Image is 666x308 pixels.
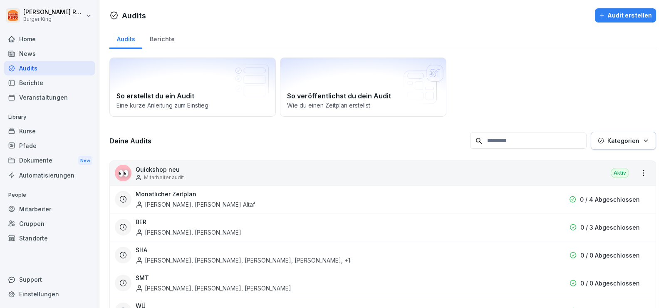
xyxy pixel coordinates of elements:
[580,223,640,232] p: 0 / 3 Abgeschlossen
[122,10,146,21] h1: Audits
[580,251,640,260] p: 0 / 0 Abgeschlossen
[607,136,639,145] p: Kategorien
[136,190,196,198] h3: Monatlicher Zeitplan
[595,8,656,23] button: Audit erstellen
[580,279,640,288] p: 0 / 0 Abgeschlossen
[287,101,439,110] p: Wie du einen Zeitplan erstellst
[580,195,640,204] p: 0 / 4 Abgeschlossen
[116,91,269,101] h2: So erstellst du ein Audit
[4,188,95,202] p: People
[115,165,131,181] div: 👀
[4,231,95,245] a: Standorte
[4,110,95,124] p: Library
[136,273,149,282] h3: SMT
[611,168,629,178] div: Aktiv
[136,256,350,265] div: [PERSON_NAME], [PERSON_NAME], [PERSON_NAME], [PERSON_NAME] , +1
[136,218,146,226] h3: BER
[144,174,184,181] p: Mitarbeiter audit
[142,28,182,49] a: Berichte
[78,156,92,165] div: New
[4,75,95,90] a: Berichte
[4,61,95,75] a: Audits
[136,165,184,174] p: Quickshop neu
[591,132,656,150] button: Kategorien
[4,153,95,168] div: Dokumente
[136,245,147,254] h3: SHA
[109,28,142,49] a: Audits
[4,90,95,105] a: Veranstaltungen
[4,202,95,216] a: Mitarbeiter
[136,284,291,293] div: [PERSON_NAME], [PERSON_NAME], [PERSON_NAME]
[23,9,84,16] p: [PERSON_NAME] Rohrich
[4,153,95,168] a: DokumenteNew
[136,200,255,209] div: [PERSON_NAME], [PERSON_NAME] Altaf
[4,46,95,61] a: News
[287,91,439,101] h2: So veröffentlichst du dein Audit
[109,136,466,145] h3: Deine Audits
[599,11,652,20] div: Audit erstellen
[136,228,241,237] div: [PERSON_NAME], [PERSON_NAME]
[4,138,95,153] a: Pfade
[4,168,95,183] a: Automatisierungen
[23,16,84,22] p: Burger King
[109,58,276,117] a: So erstellst du ein AuditEine kurze Anleitung zum Einstieg
[280,58,446,117] a: So veröffentlichst du dein AuditWie du einen Zeitplan erstellst
[4,216,95,231] a: Gruppen
[4,32,95,46] a: Home
[4,124,95,138] a: Kurse
[4,272,95,287] div: Support
[116,101,269,110] p: Eine kurze Anleitung zum Einstieg
[4,287,95,301] a: Einstellungen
